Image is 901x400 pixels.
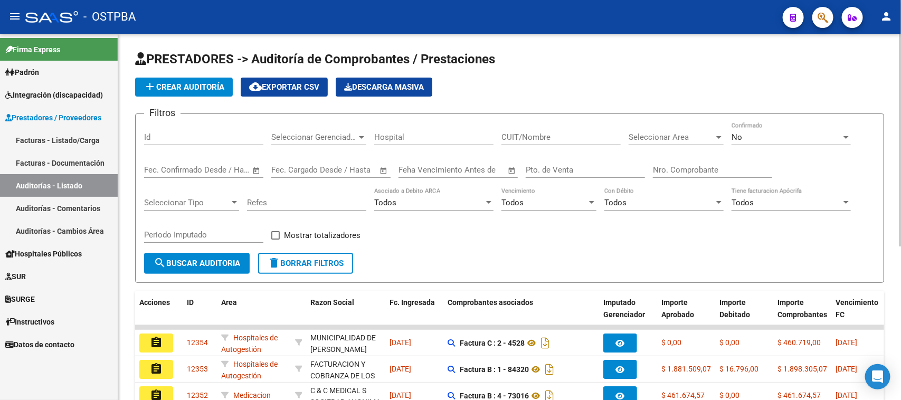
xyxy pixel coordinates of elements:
input: End date [315,165,366,175]
button: Buscar Auditoria [144,253,250,274]
span: 12353 [187,365,208,373]
span: Buscar Auditoria [154,259,240,268]
span: Importe Debitado [719,298,750,319]
span: Todos [374,198,396,207]
span: $ 16.796,00 [719,365,758,373]
button: Open calendar [251,165,263,177]
datatable-header-cell: Vencimiento FC [831,291,889,338]
mat-icon: cloud_download [249,80,262,93]
div: Open Intercom Messenger [865,364,890,389]
span: Seleccionar Gerenciador [271,132,357,142]
mat-icon: menu [8,10,21,23]
button: Open calendar [378,165,390,177]
input: End date [188,165,239,175]
span: Medicacion [233,391,271,399]
span: Comprobantes asociados [448,298,533,307]
i: Descargar documento [543,361,556,378]
mat-icon: person [880,10,893,23]
span: Todos [501,198,524,207]
button: Exportar CSV [241,78,328,97]
span: Integración (discapacidad) [5,89,103,101]
span: Acciones [139,298,170,307]
span: - OSTPBA [83,5,136,28]
span: $ 0,00 [661,338,681,347]
mat-icon: delete [268,256,280,269]
app-download-masive: Descarga masiva de comprobantes (adjuntos) [336,78,432,97]
span: $ 461.674,57 [777,391,821,399]
span: Seleccionar Area [629,132,714,142]
span: Razon Social [310,298,354,307]
span: Fc. Ingresada [390,298,435,307]
datatable-header-cell: Razon Social [306,291,385,338]
span: Seleccionar Tipo [144,198,230,207]
span: [DATE] [836,365,857,373]
span: $ 0,00 [719,338,739,347]
datatable-header-cell: Importe Debitado [715,291,773,338]
div: - 33999001489 [310,332,381,354]
datatable-header-cell: ID [183,291,217,338]
datatable-header-cell: Fc. Ingresada [385,291,443,338]
span: Hospitales de Autogestión [221,360,278,380]
span: SUR [5,271,26,282]
span: Instructivos [5,316,54,328]
datatable-header-cell: Comprobantes asociados [443,291,599,338]
button: Descarga Masiva [336,78,432,97]
span: Hospitales de Autogestión [221,334,278,354]
span: No [732,132,742,142]
mat-icon: assignment [150,336,163,349]
strong: Factura B : 4 - 73016 [460,392,529,400]
span: Mostrar totalizadores [284,229,361,242]
div: MUNICIPALIDAD DE [PERSON_NAME] [310,332,381,356]
span: SURGE [5,293,35,305]
span: Exportar CSV [249,82,319,92]
span: $ 460.719,00 [777,338,821,347]
span: Importe Aprobado [661,298,694,319]
i: Descargar documento [538,335,552,351]
span: Hospitales Públicos [5,248,82,260]
span: Datos de contacto [5,339,74,350]
input: Start date [271,165,306,175]
h3: Filtros [144,106,181,120]
mat-icon: add [144,80,156,93]
span: [DATE] [390,338,411,347]
span: [DATE] [390,365,411,373]
datatable-header-cell: Importe Comprobantes [773,291,831,338]
span: Prestadores / Proveedores [5,112,101,123]
datatable-header-cell: Acciones [135,291,183,338]
strong: Factura C : 2 - 4528 [460,339,525,347]
span: 12354 [187,338,208,347]
span: $ 0,00 [719,391,739,399]
span: Vencimiento FC [836,298,878,319]
input: Start date [144,165,178,175]
span: $ 1.898.305,07 [777,365,827,373]
span: [DATE] [836,338,857,347]
span: Padrón [5,66,39,78]
div: - 30715497456 [310,358,381,380]
span: Firma Express [5,44,60,55]
span: Todos [604,198,627,207]
span: 12352 [187,391,208,399]
button: Open calendar [506,165,518,177]
button: Crear Auditoría [135,78,233,97]
mat-icon: assignment [150,363,163,375]
datatable-header-cell: Area [217,291,291,338]
span: Borrar Filtros [268,259,344,268]
span: Todos [732,198,754,207]
mat-icon: search [154,256,166,269]
span: $ 461.674,57 [661,391,705,399]
span: Imputado Gerenciador [603,298,645,319]
span: Descarga Masiva [344,82,424,92]
span: Importe Comprobantes [777,298,827,319]
datatable-header-cell: Importe Aprobado [657,291,715,338]
strong: Factura B : 1 - 84320 [460,365,529,374]
button: Borrar Filtros [258,253,353,274]
datatable-header-cell: Imputado Gerenciador [599,291,657,338]
span: [DATE] [836,391,857,399]
span: PRESTADORES -> Auditoría de Comprobantes / Prestaciones [135,52,495,66]
span: [DATE] [390,391,411,399]
span: Area [221,298,237,307]
span: ID [187,298,194,307]
span: Crear Auditoría [144,82,224,92]
span: $ 1.881.509,07 [661,365,711,373]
